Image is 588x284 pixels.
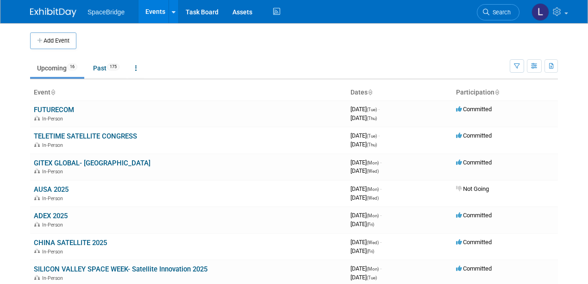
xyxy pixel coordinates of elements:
a: Search [477,4,519,20]
span: [DATE] [350,132,380,139]
img: In-Person Event [34,275,40,280]
span: In-Person [42,116,66,122]
span: [DATE] [350,274,377,281]
span: Committed [456,212,492,219]
span: [DATE] [350,247,374,254]
span: [DATE] [350,167,379,174]
span: Not Going [456,185,489,192]
a: Upcoming16 [30,59,84,77]
span: - [380,185,382,192]
button: Add Event [30,32,76,49]
a: Sort by Start Date [368,88,372,96]
span: In-Person [42,222,66,228]
th: Event [30,85,347,101]
a: Sort by Event Name [50,88,55,96]
span: Committed [456,106,492,113]
span: Committed [456,159,492,166]
span: [DATE] [350,212,382,219]
span: (Tue) [367,275,377,280]
th: Participation [452,85,558,101]
span: - [380,212,382,219]
img: In-Person Event [34,222,40,227]
span: [DATE] [350,106,380,113]
span: 175 [107,63,119,70]
span: Committed [456,265,492,272]
span: [DATE] [350,185,382,192]
span: [DATE] [350,141,377,148]
span: (Thu) [367,116,377,121]
a: Sort by Participation Type [494,88,499,96]
span: - [380,239,382,246]
span: - [380,159,382,166]
a: CHINA SATELLITE 2025 [34,239,107,247]
span: (Tue) [367,107,377,112]
span: (Wed) [367,196,379,201]
span: [DATE] [350,221,374,227]
img: In-Person Event [34,249,40,253]
span: - [378,132,380,139]
span: [DATE] [350,265,382,272]
span: In-Person [42,249,66,255]
th: Dates [347,85,452,101]
span: Committed [456,132,492,139]
span: (Mon) [367,266,379,271]
span: [DATE] [350,114,377,121]
span: - [378,106,380,113]
span: Committed [456,239,492,246]
span: [DATE] [350,159,382,166]
a: SILICON VALLEY SPACE WEEK- Satellite Innovation 2025 [34,265,207,273]
span: 16 [67,63,77,70]
span: [DATE] [350,194,379,201]
span: (Fri) [367,222,374,227]
span: (Mon) [367,213,379,218]
a: ADEX 2025 [34,212,68,220]
span: (Thu) [367,142,377,147]
img: In-Person Event [34,196,40,200]
span: (Wed) [367,169,379,174]
img: In-Person Event [34,116,40,120]
a: GITEX GLOBAL- [GEOGRAPHIC_DATA] [34,159,150,167]
span: - [380,265,382,272]
img: Luminita Oprescu [532,3,549,21]
img: In-Person Event [34,169,40,173]
span: (Wed) [367,240,379,245]
span: (Mon) [367,187,379,192]
span: In-Person [42,275,66,281]
span: SpaceBridge [88,8,125,16]
span: [DATE] [350,239,382,246]
img: In-Person Event [34,142,40,147]
a: FUTURECOM [34,106,74,114]
span: (Mon) [367,160,379,165]
span: In-Person [42,196,66,202]
a: TELETIME SATELLITE CONGRESS [34,132,137,140]
a: Past175 [86,59,126,77]
span: In-Person [42,142,66,148]
span: Search [489,9,511,16]
span: (Tue) [367,133,377,139]
span: In-Person [42,169,66,175]
span: (Fri) [367,249,374,254]
img: ExhibitDay [30,8,76,17]
a: AUSA 2025 [34,185,69,194]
